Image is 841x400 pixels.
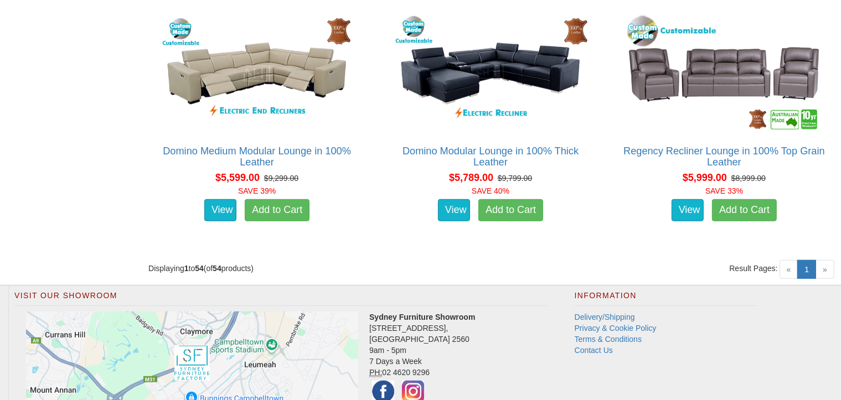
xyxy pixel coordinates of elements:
[575,335,642,344] a: Terms & Conditions
[575,346,613,355] a: Contact Us
[797,260,816,279] a: 1
[245,199,309,221] a: Add to Cart
[369,368,382,377] abbr: Phone
[478,199,543,221] a: Add to Cart
[575,324,657,333] a: Privacy & Cookie Policy
[163,146,351,168] a: Domino Medium Modular Lounge in 100% Leather
[780,260,798,279] span: «
[195,264,204,273] strong: 54
[575,313,635,321] a: Delivery/Shipping
[157,13,357,134] img: Domino Medium Modular Lounge in 100% Leather
[623,146,825,168] a: Regency Recliner Lounge in 100% Top Grain Leather
[472,186,509,195] font: SAVE 40%
[403,146,579,168] a: Domino Modular Lounge in 100% Thick Leather
[816,260,834,279] span: »
[369,313,475,321] strong: Sydney Furniture Showroom
[731,174,766,183] del: $8,999.00
[438,199,470,221] a: View
[498,174,532,183] del: $9,799.00
[264,174,298,183] del: $9,299.00
[672,199,704,221] a: View
[712,199,777,221] a: Add to Cart
[238,186,276,195] font: SAVE 39%
[140,263,491,274] div: Displaying to (of products)
[625,13,824,134] img: Regency Recliner Lounge in 100% Top Grain Leather
[575,292,757,306] h2: Information
[391,13,590,134] img: Domino Modular Lounge in 100% Thick Leather
[705,186,743,195] font: SAVE 33%
[213,264,221,273] strong: 54
[729,263,777,274] span: Result Pages:
[184,264,189,273] strong: 1
[204,199,236,221] a: View
[683,172,727,183] span: $5,999.00
[449,172,493,183] span: $5,789.00
[215,172,260,183] span: $5,599.00
[14,292,547,306] h2: Visit Our Showroom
